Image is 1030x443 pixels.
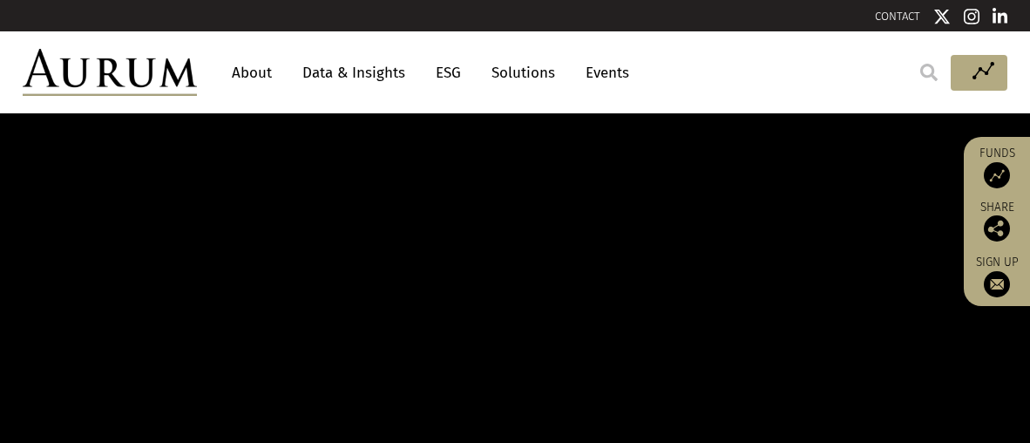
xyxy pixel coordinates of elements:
[223,57,281,89] a: About
[427,57,470,89] a: ESG
[933,8,951,25] img: Twitter icon
[972,201,1021,242] div: Share
[920,64,938,81] img: search.svg
[993,8,1008,25] img: Linkedin icon
[875,10,920,23] a: CONTACT
[23,49,197,96] img: Aurum
[972,146,1021,188] a: Funds
[984,215,1010,242] img: Share this post
[294,57,414,89] a: Data & Insights
[483,57,564,89] a: Solutions
[984,162,1010,188] img: Access Funds
[972,255,1021,297] a: Sign up
[964,8,979,25] img: Instagram icon
[984,271,1010,297] img: Sign up to our newsletter
[577,57,629,89] a: Events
